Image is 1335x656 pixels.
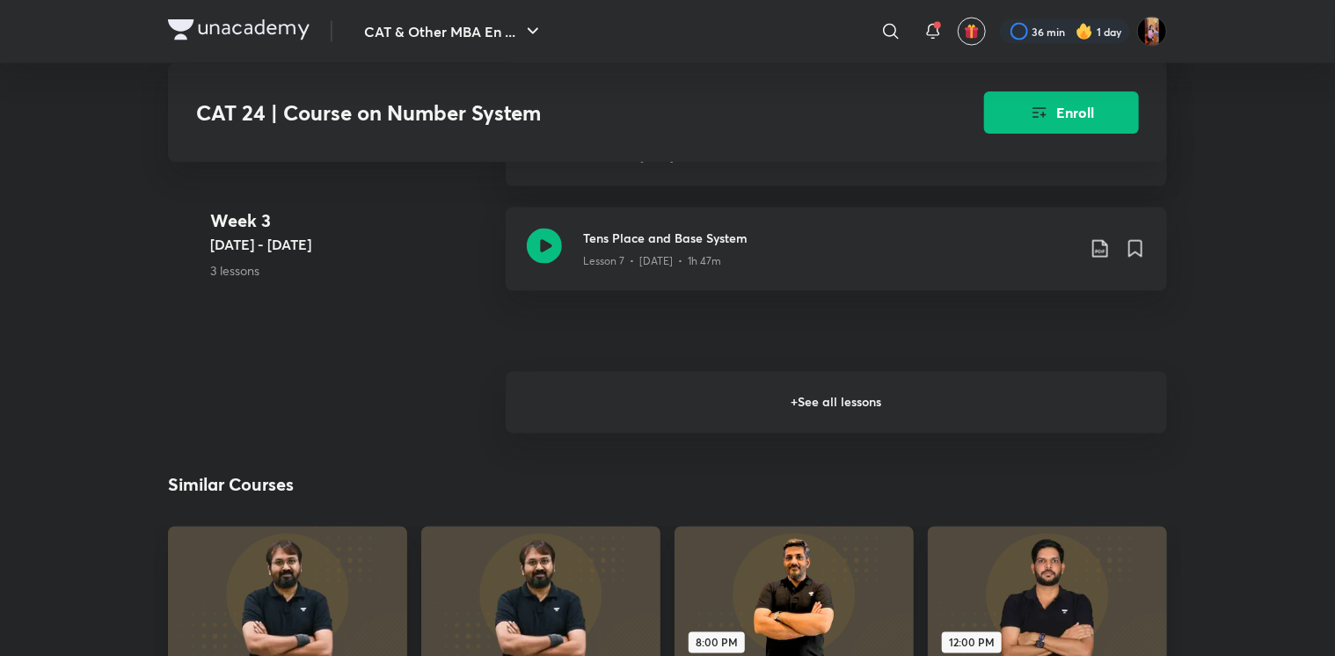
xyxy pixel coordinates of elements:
[168,19,310,45] a: Company Logo
[196,100,885,126] h3: CAT 24 | Course on Number System
[210,261,492,280] p: 3 lessons
[689,632,745,653] span: 8:00 PM
[1076,23,1093,40] img: streak
[168,472,294,499] h2: Similar Courses
[958,18,986,46] button: avatar
[942,632,1002,653] span: 12:00 PM
[984,91,1139,134] button: Enroll
[1137,17,1167,47] img: Aayushi Kumari
[583,254,721,270] p: Lesson 7 • [DATE] • 1h 47m
[168,19,310,40] img: Company Logo
[506,208,1167,312] a: Tens Place and Base SystemLesson 7 • [DATE] • 1h 47m
[210,207,492,233] h4: Week 3
[354,14,554,49] button: CAT & Other MBA En ...
[210,233,492,254] h5: [DATE] - [DATE]
[964,24,980,40] img: avatar
[583,229,1076,247] h3: Tens Place and Base System
[506,372,1167,434] h6: + See all lessons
